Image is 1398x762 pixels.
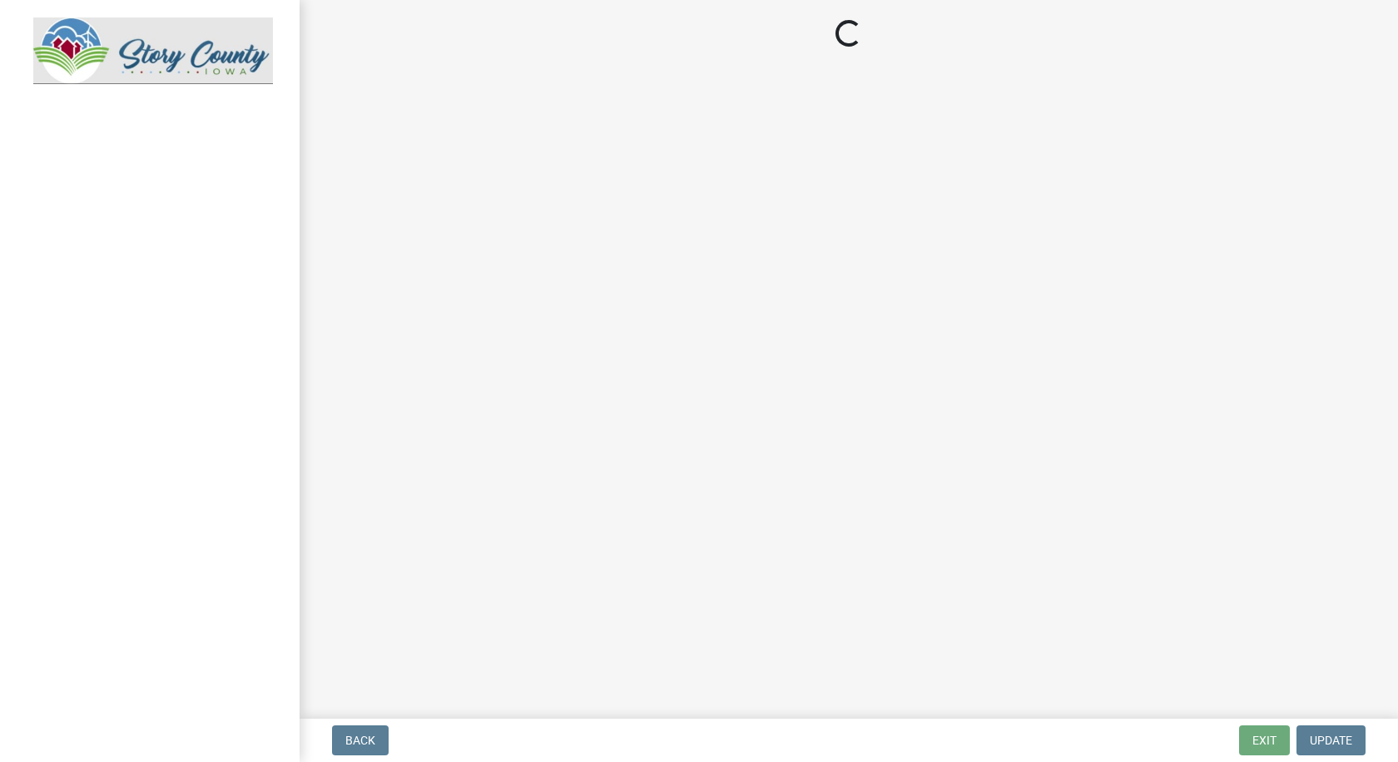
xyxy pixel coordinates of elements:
button: Exit [1239,725,1290,755]
span: Back [345,734,375,747]
button: Back [332,725,389,755]
img: Story County, Iowa [33,17,273,84]
span: Update [1310,734,1352,747]
button: Update [1296,725,1366,755]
